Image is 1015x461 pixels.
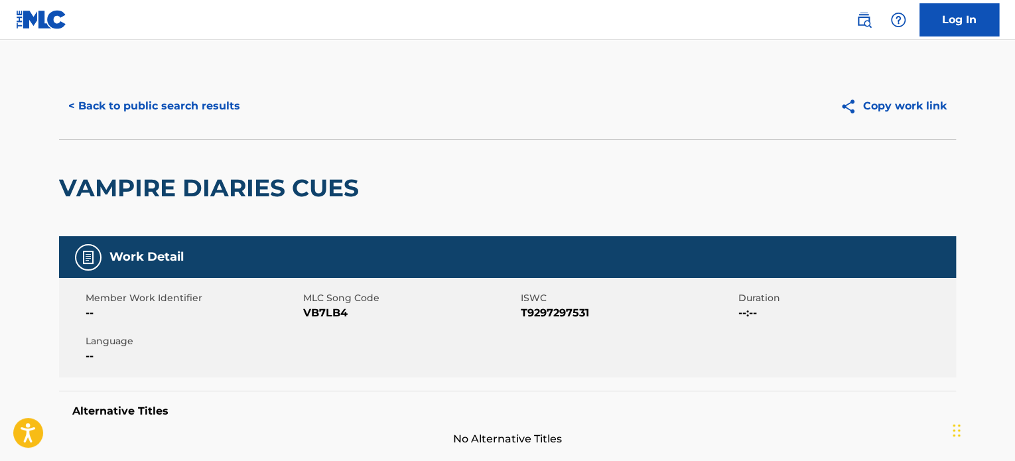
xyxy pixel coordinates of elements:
[840,98,863,115] img: Copy work link
[303,291,517,305] span: MLC Song Code
[890,12,906,28] img: help
[59,431,956,447] span: No Alternative Titles
[521,305,735,321] span: T9297297531
[856,12,872,28] img: search
[303,305,517,321] span: VB7LB4
[86,305,300,321] span: --
[919,3,999,36] a: Log In
[953,411,961,450] div: Drag
[949,397,1015,461] iframe: Chat Widget
[885,7,912,33] div: Help
[59,90,249,123] button: < Back to public search results
[109,249,184,265] h5: Work Detail
[831,90,956,123] button: Copy work link
[86,348,300,364] span: --
[738,305,953,321] span: --:--
[16,10,67,29] img: MLC Logo
[86,291,300,305] span: Member Work Identifier
[72,405,943,418] h5: Alternative Titles
[86,334,300,348] span: Language
[521,291,735,305] span: ISWC
[80,249,96,265] img: Work Detail
[738,291,953,305] span: Duration
[850,7,877,33] a: Public Search
[59,173,366,203] h2: VAMPIRE DIARIES CUES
